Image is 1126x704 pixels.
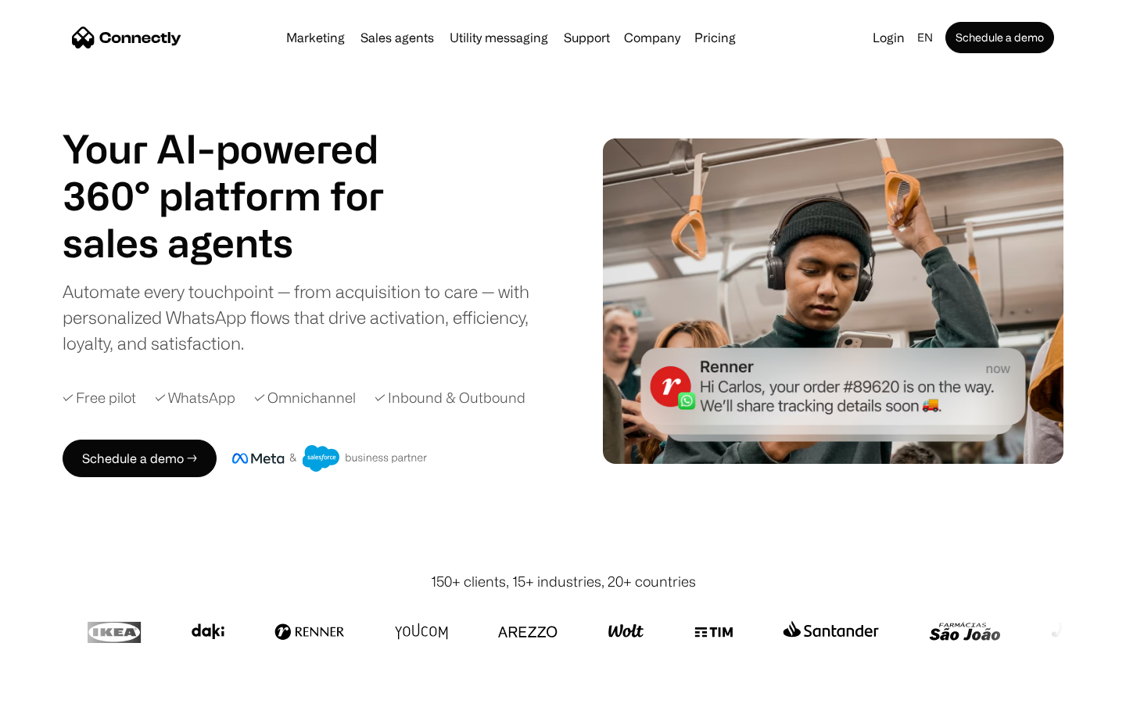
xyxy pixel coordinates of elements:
[866,27,911,48] a: Login
[232,445,428,472] img: Meta and Salesforce business partner badge.
[63,219,422,266] h1: sales agents
[63,125,422,219] h1: Your AI-powered 360° platform for
[63,440,217,477] a: Schedule a demo →
[280,31,351,44] a: Marketing
[375,387,525,408] div: ✓ Inbound & Outbound
[31,677,94,699] ul: Language list
[16,675,94,699] aside: Language selected: English
[354,31,440,44] a: Sales agents
[431,571,696,592] div: 150+ clients, 15+ industries, 20+ countries
[558,31,616,44] a: Support
[624,27,680,48] div: Company
[945,22,1054,53] a: Schedule a demo
[63,387,136,408] div: ✓ Free pilot
[155,387,235,408] div: ✓ WhatsApp
[443,31,554,44] a: Utility messaging
[254,387,356,408] div: ✓ Omnichannel
[63,278,555,356] div: Automate every touchpoint — from acquisition to care — with personalized WhatsApp flows that driv...
[917,27,933,48] div: en
[688,31,742,44] a: Pricing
